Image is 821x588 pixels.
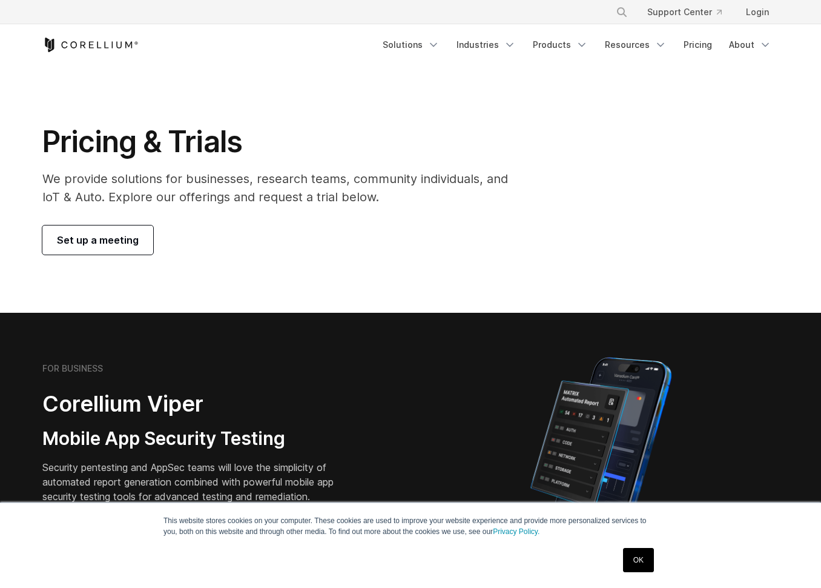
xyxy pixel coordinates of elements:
[722,34,779,56] a: About
[42,38,139,52] a: Corellium Home
[42,170,525,206] p: We provide solutions for businesses, research teams, community individuals, and IoT & Auto. Explo...
[611,1,633,23] button: Search
[510,352,692,564] img: Corellium MATRIX automated report on iPhone showing app vulnerability test results across securit...
[449,34,523,56] a: Industries
[601,1,779,23] div: Navigation Menu
[42,363,103,374] h6: FOR BUSINESS
[375,34,779,56] div: Navigation Menu
[375,34,447,56] a: Solutions
[676,34,719,56] a: Pricing
[42,390,352,418] h2: Corellium Viper
[493,527,539,536] a: Privacy Policy.
[42,226,153,255] a: Set up a meeting
[42,124,525,160] h1: Pricing & Trials
[42,460,352,504] p: Security pentesting and AppSec teams will love the simplicity of automated report generation comb...
[57,233,139,247] span: Set up a meeting
[736,1,779,23] a: Login
[638,1,731,23] a: Support Center
[623,548,654,572] a: OK
[163,515,658,537] p: This website stores cookies on your computer. These cookies are used to improve your website expe...
[42,427,352,450] h3: Mobile App Security Testing
[598,34,674,56] a: Resources
[526,34,595,56] a: Products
